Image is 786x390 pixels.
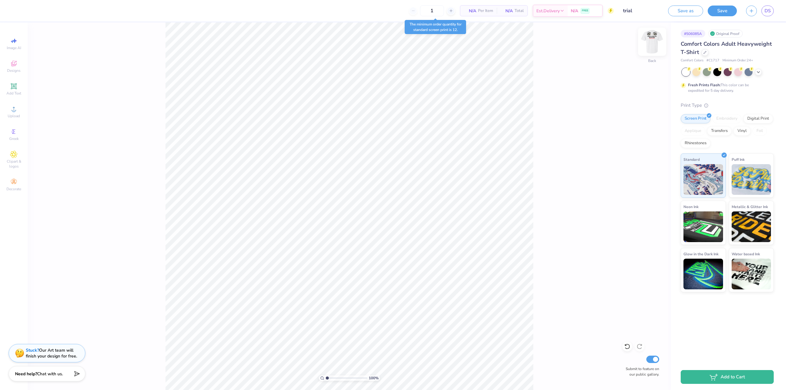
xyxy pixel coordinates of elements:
[683,156,700,163] span: Standard
[765,7,771,14] span: DS
[732,164,771,195] img: Puff Ink
[681,30,705,37] div: # 506085A
[571,8,578,14] span: N/A
[707,126,732,136] div: Transfers
[732,211,771,242] img: Metallic & Glitter Ink
[668,6,703,16] button: Save as
[515,8,524,14] span: Total
[536,8,560,14] span: Est. Delivery
[712,114,741,123] div: Embroidery
[405,20,466,34] div: The minimum order quantity for standard screen print is 12.
[681,40,772,56] span: Comfort Colors Adult Heavyweight T-Shirt
[9,136,19,141] span: Greek
[761,6,774,16] a: DS
[732,203,768,210] span: Metallic & Glitter Ink
[722,58,753,63] span: Minimum Order: 24 +
[681,102,774,109] div: Print Type
[683,259,723,289] img: Glow in the Dark Ink
[622,366,659,377] label: Submit to feature on our public gallery.
[618,5,663,17] input: Untitled Design
[582,9,588,13] span: FREE
[708,6,737,16] button: Save
[681,114,710,123] div: Screen Print
[7,68,21,73] span: Designs
[732,156,745,163] span: Puff Ink
[681,126,705,136] div: Applique
[706,58,719,63] span: # C1717
[683,203,698,210] span: Neon Ink
[753,126,767,136] div: Foil
[8,114,20,118] span: Upload
[681,370,774,384] button: Add to Cart
[26,347,39,353] strong: Stuck?
[683,211,723,242] img: Neon Ink
[688,82,764,93] div: This color can be expedited for 5 day delivery.
[6,187,21,191] span: Decorate
[37,371,63,377] span: Chat with us.
[464,8,476,14] span: N/A
[732,259,771,289] img: Water based Ink
[683,251,718,257] span: Glow in the Dark Ink
[681,58,703,63] span: Comfort Colors
[732,251,760,257] span: Water based Ink
[688,83,721,87] strong: Fresh Prints Flash:
[478,8,493,14] span: Per Item
[420,5,444,16] input: – –
[369,375,379,381] span: 100 %
[648,58,656,64] div: Back
[640,29,664,54] img: Back
[683,164,723,195] img: Standard
[743,114,773,123] div: Digital Print
[733,126,751,136] div: Vinyl
[500,8,513,14] span: N/A
[3,159,25,169] span: Clipart & logos
[6,91,21,96] span: Add Text
[26,347,77,359] div: Our Art team will finish your design for free.
[681,139,710,148] div: Rhinestones
[708,30,743,37] div: Original Proof
[7,45,21,50] span: Image AI
[15,371,37,377] strong: Need help?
